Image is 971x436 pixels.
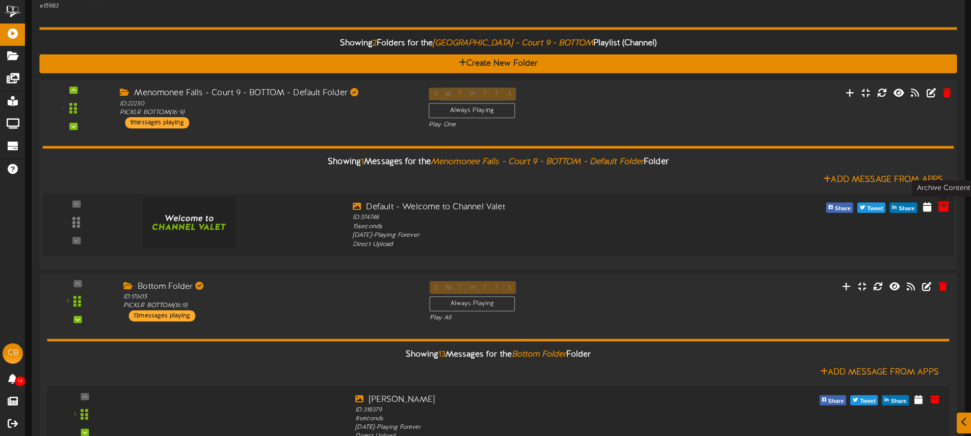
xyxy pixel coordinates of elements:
button: Tweet [850,395,878,405]
div: # 15983 [39,3,413,11]
button: Share [820,395,847,405]
div: 13 messages playing [128,311,195,322]
span: 14 [15,376,25,386]
div: Bottom Folder [123,281,414,293]
button: Add Message From Apps [820,173,946,186]
div: Menomonee Falls - Court 9 - BOTTOM - Default Folder [120,88,413,99]
span: Share [897,203,916,214]
div: Always Playing [429,103,515,119]
span: 1 [361,157,364,167]
div: [DATE] - Playing Forever [355,423,716,432]
div: Play All [430,314,644,323]
i: Menomonee Falls - Court 9 - BOTTOM - Default Folder [431,157,644,167]
div: Showing Messages for the Folder [35,151,961,173]
span: Tweet [858,396,877,407]
button: Tweet [857,203,885,213]
div: [PERSON_NAME] [355,394,716,406]
div: CB [3,343,23,364]
i: Bottom Folder [512,350,566,360]
span: Share [889,396,909,407]
div: Showing Messages for the Folder [39,344,957,366]
button: Share [826,203,853,213]
span: Share [826,396,846,407]
button: Add Message From Apps [817,366,942,379]
button: Create New Folder [39,54,957,73]
div: ID: 22230 PICKLR BOTTOM ( 16:9 ) [120,99,413,117]
div: [DATE] - Playing Forever [353,231,721,240]
div: Default - Welcome to Channel Valet [353,202,721,213]
div: ID: 318379 8 seconds [355,406,716,423]
span: 2 [373,39,377,48]
div: Play One [429,121,645,129]
button: Share [882,395,909,405]
i: [GEOGRAPHIC_DATA] - Court 9 - BOTTOM [433,39,593,48]
span: 13 [438,350,445,360]
div: Direct Upload [353,240,721,250]
div: 1 messages playing [125,117,189,128]
div: ID: 374748 15 seconds [353,213,721,231]
div: Always Playing [430,296,515,311]
div: ID: 17605 PICKLR BOTTOM ( 16:9 ) [123,293,414,310]
img: a7399033-8c2e-47c0-964b-923c71277185welcomecvimage.jpg [143,196,235,248]
span: Tweet [865,203,885,214]
button: Share [890,203,917,213]
span: Share [833,203,853,214]
div: Showing Folders for the Playlist (Channel) [32,33,964,54]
